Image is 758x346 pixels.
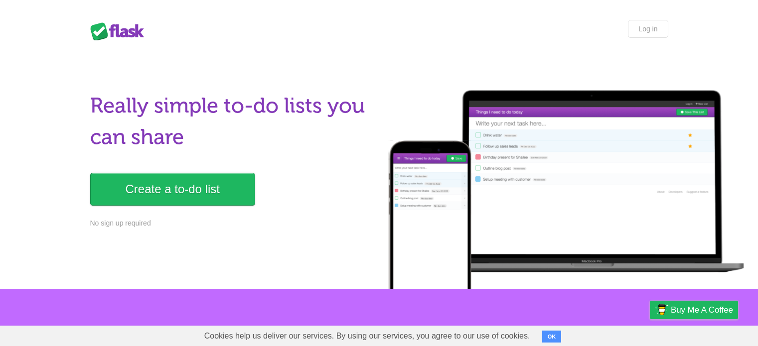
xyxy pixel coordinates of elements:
[90,173,255,206] a: Create a to-do list
[628,20,668,38] a: Log in
[194,326,540,346] span: Cookies help us deliver our services. By using our services, you agree to our use of cookies.
[650,301,738,319] a: Buy me a coffee
[542,331,562,343] button: OK
[655,301,668,318] img: Buy me a coffee
[90,218,373,229] p: No sign up required
[671,301,733,319] span: Buy me a coffee
[90,90,373,153] h1: Really simple to-do lists you can share
[90,22,150,40] div: Flask Lists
